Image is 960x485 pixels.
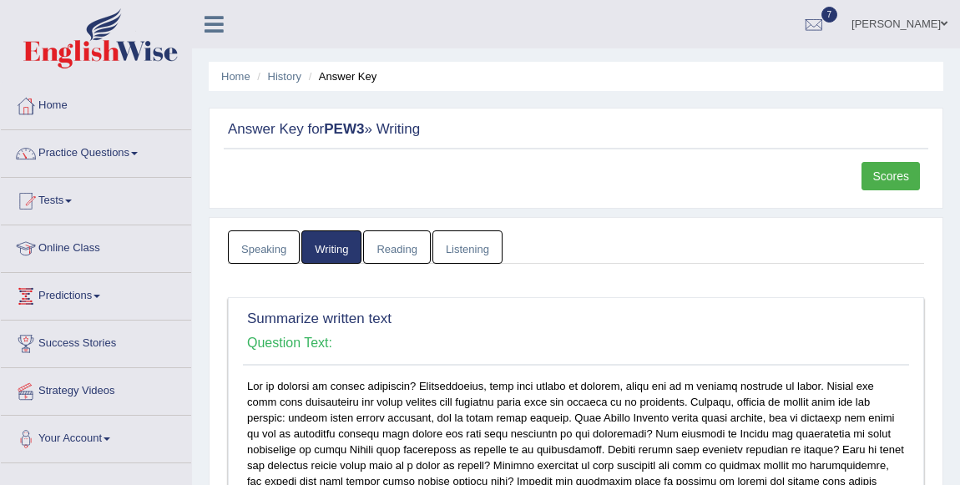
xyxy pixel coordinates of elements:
[228,230,300,265] a: Speaking
[324,121,364,137] strong: PEW3
[1,368,191,410] a: Strategy Videos
[1,273,191,315] a: Predictions
[432,230,503,265] a: Listening
[1,178,191,220] a: Tests
[1,130,191,172] a: Practice Questions
[821,7,838,23] span: 7
[1,416,191,457] a: Your Account
[268,70,301,83] a: History
[228,122,659,138] h2: Answer Key for » Writing
[221,70,250,83] a: Home
[301,230,361,265] a: Writing
[1,83,191,124] a: Home
[247,336,905,351] h4: Question Text:
[1,321,191,362] a: Success Stories
[305,68,377,84] li: Answer Key
[861,162,920,190] a: Scores
[247,311,655,327] h2: Summarize written text
[363,230,430,265] a: Reading
[1,225,191,267] a: Online Class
